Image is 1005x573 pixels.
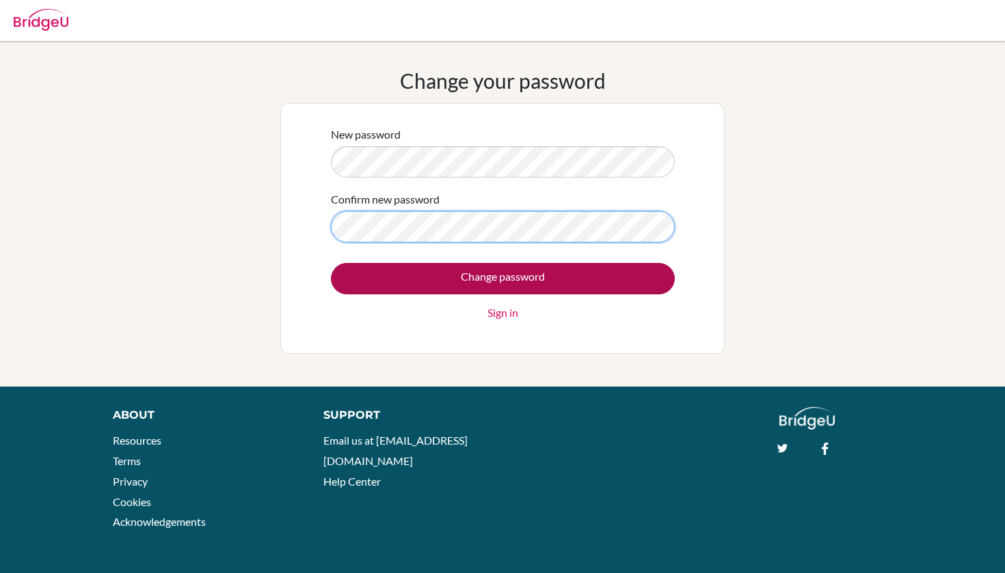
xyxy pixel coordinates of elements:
img: logo_white@2x-f4f0deed5e89b7ecb1c2cc34c3e3d731f90f0f143d5ea2071677605dd97b5244.png [779,407,835,430]
input: Change password [331,263,675,294]
label: Confirm new password [331,191,440,208]
h1: Change your password [400,68,606,93]
a: Cookies [113,495,151,508]
a: Sign in [487,305,518,321]
img: Bridge-U [14,9,68,31]
a: Resources [113,434,161,447]
a: Terms [113,454,141,467]
a: Acknowledgements [113,515,206,528]
label: New password [331,126,401,143]
a: Privacy [113,475,148,488]
div: About [113,407,293,423]
a: Email us at [EMAIL_ADDRESS][DOMAIN_NAME] [323,434,468,467]
div: Support [323,407,489,423]
a: Help Center [323,475,381,488]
